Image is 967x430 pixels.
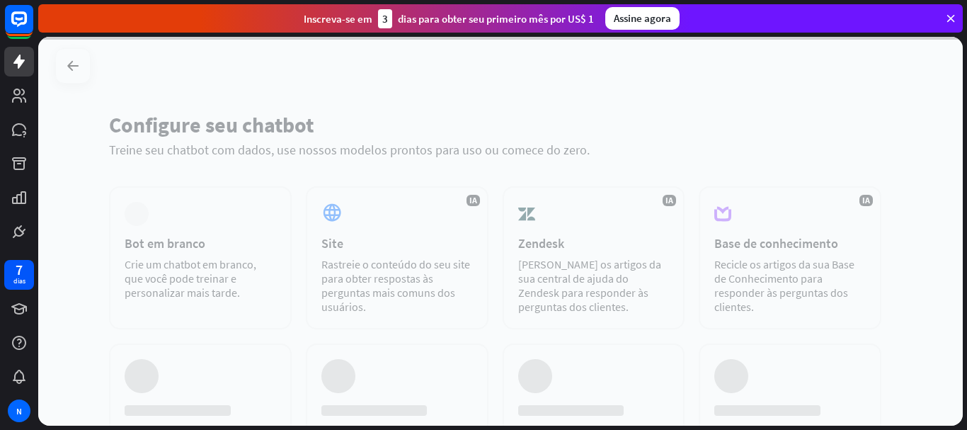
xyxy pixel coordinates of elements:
[4,260,34,290] a: 7 dias
[382,12,388,26] font: 3
[16,406,22,417] font: N
[304,12,372,26] font: Inscreva-se em
[16,261,23,278] font: 7
[13,276,25,285] font: dias
[614,11,671,25] font: Assine agora
[398,12,594,26] font: dias para obter seu primeiro mês por US$ 1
